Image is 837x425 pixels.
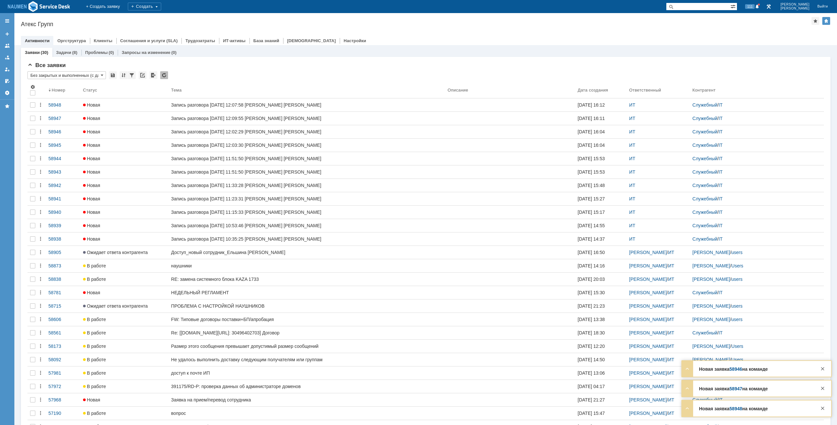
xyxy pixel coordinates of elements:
a: IT [719,236,723,242]
span: Новая [83,196,100,201]
div: [DATE] 15:17 [578,210,605,215]
a: ИТ [629,223,635,228]
div: Размер этого сообщения превышает допустимый размер сообщений [171,344,442,349]
a: В работе [80,353,169,366]
a: 58944 [46,152,80,165]
a: users [731,250,743,255]
div: 58092 [48,357,78,362]
a: Запись разговора [DATE] 12:02:29 [PERSON_NAME] [PERSON_NAME] [168,125,445,138]
div: 58942 [48,183,78,188]
span: В работе [83,263,106,268]
span: Новая [83,290,100,295]
a: [DATE] 16:04 [575,139,627,152]
div: 58941 [48,196,78,201]
div: [DATE] 14:37 [578,236,605,242]
div: Не удалось выполнить доставку следующим получателям или группам [171,357,442,362]
a: В работе [80,366,169,380]
a: IT [719,156,723,161]
div: Ответственный [629,88,661,93]
div: [DATE] 20:03 [578,277,605,282]
a: [PERSON_NAME] [692,263,730,268]
div: наушники [171,263,442,268]
a: Служебный [692,290,717,295]
a: Новая [80,152,169,165]
div: 58781 [48,290,78,295]
a: 58946 [729,366,742,372]
div: [DATE] 15:48 [578,183,605,188]
a: Служебный [692,210,717,215]
a: IT [719,102,723,108]
a: Новая [80,232,169,246]
span: Новая [83,223,100,228]
a: [PERSON_NAME] [629,344,667,349]
a: [DATE] 15:53 [575,165,627,178]
a: Заявки [25,50,40,55]
div: 58939 [48,223,78,228]
div: Сохранить вид [109,71,117,79]
a: [PERSON_NAME] [629,303,667,309]
a: Ожидает ответа контрагента [80,299,169,313]
div: [DATE] 16:50 [578,250,605,255]
a: Служебный [692,330,717,335]
a: ИТ [668,357,674,362]
div: [DATE] 16:04 [578,129,605,134]
a: Задачи [56,50,71,55]
div: НЕДЕЛЬНЫЙ РЕГЛАМЕНТ [171,290,442,295]
div: Запись разговора [DATE] 11:51:50 [PERSON_NAME] [PERSON_NAME] [171,156,442,161]
a: ИТ [629,129,635,134]
a: Новая [80,393,169,406]
a: Заявки на командах [2,41,12,51]
a: Новая [80,165,169,178]
a: [DATE] 14:37 [575,232,627,246]
a: ИТ [629,196,635,201]
a: ИТ [668,290,674,295]
a: Соглашения и услуги (SLA) [120,38,178,43]
div: [DATE] 18:30 [578,330,605,335]
a: IT [719,129,723,134]
a: Заявка на прием/перевод сотрудника [168,393,445,406]
a: 391175/RD-P: проверка данных об администраторе доменов [168,380,445,393]
a: Запись разговора [DATE] 10:53:46 [PERSON_NAME] [PERSON_NAME] [168,219,445,232]
a: ИТ [668,263,674,268]
div: 58838 [48,277,78,282]
a: ИТ [668,384,674,389]
a: ИТ [668,370,674,376]
div: 58945 [48,143,78,148]
a: наушники [168,259,445,272]
a: ИТ [629,102,635,108]
div: 58943 [48,169,78,175]
a: ИТ [629,210,635,215]
a: Запись разговора [DATE] 12:07:58 [PERSON_NAME] [PERSON_NAME] [168,98,445,111]
a: ИТ [668,317,674,322]
div: 58873 [48,263,78,268]
a: FW: Типовые договоры поставки+БП/апробация [168,313,445,326]
div: [DATE] 15:27 [578,196,605,201]
div: Запись разговора [DATE] 10:35:25 [PERSON_NAME] [PERSON_NAME] [171,236,442,242]
a: 58092 [46,353,80,366]
a: Служебный [692,143,717,148]
a: Запись разговора [DATE] 11:51:50 [PERSON_NAME] [PERSON_NAME] [168,152,445,165]
div: [DATE] 16:04 [578,143,605,148]
div: Запись разговора [DATE] 11:23:31 [PERSON_NAME] [PERSON_NAME] [171,196,442,201]
div: Re: [[DOMAIN_NAME][URL]: 30496402703] Договор [171,330,442,335]
a: В работе [80,340,169,353]
a: IT [719,210,723,215]
a: [DATE] 15:27 [575,192,627,205]
a: Запись разговора [DATE] 11:51:50 [PERSON_NAME] [PERSON_NAME] [168,165,445,178]
a: [DATE] 16:12 [575,98,627,111]
span: Новая [83,156,100,161]
th: Дата создания [575,82,627,98]
a: ИТ [629,236,635,242]
a: Перейти на домашнюю страницу [8,1,70,12]
a: Запись разговора [DATE] 11:33:28 [PERSON_NAME] [PERSON_NAME] [168,179,445,192]
span: Новая [83,236,100,242]
a: Users [731,263,743,268]
a: Users [731,344,743,349]
span: В работе [83,384,106,389]
div: доступ к почте ИП [171,370,442,376]
div: [DATE] 14:50 [578,357,605,362]
a: Новая [80,206,169,219]
a: Новая [80,125,169,138]
div: [DATE] 15:53 [578,169,605,175]
span: Новая [83,210,100,215]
